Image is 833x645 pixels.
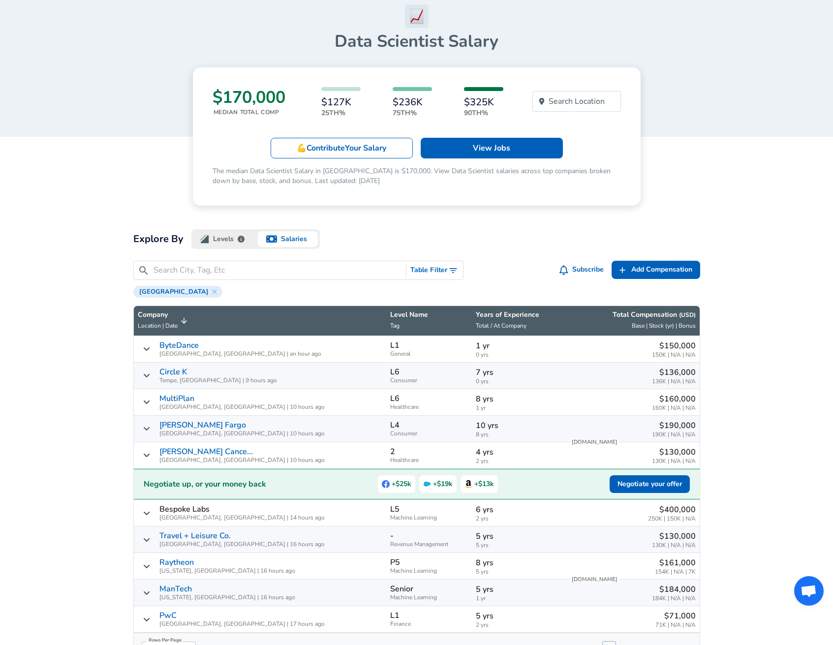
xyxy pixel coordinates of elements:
[159,377,277,384] span: Tempe, [GEOGRAPHIC_DATA] | 9 hours ago
[154,264,402,276] input: Search City, Tag, Etc
[159,457,325,463] span: [GEOGRAPHIC_DATA], [GEOGRAPHIC_DATA] | 10 hours ago
[134,469,700,500] a: Negotiate up, or your money backFacebook+$25kSalesforce+$19kAmazon+$13kNegotiate your offer
[476,352,560,358] span: 0 yrs
[138,322,178,330] span: Location | Date
[631,264,692,276] span: Add Compensation
[476,504,560,516] p: 6 yrs
[655,569,696,575] span: 154K | N/A | 7K
[652,584,696,595] p: $184,000
[159,447,253,456] a: [PERSON_NAME] Cance...
[679,311,696,319] button: (USD)
[476,340,560,352] p: 1 yr
[321,108,361,118] p: 25th%
[390,368,400,376] p: L6
[390,594,468,601] span: Machine Learning
[159,568,295,574] span: [US_STATE], [GEOGRAPHIC_DATA] | 16 hours ago
[390,621,468,627] span: Finance
[159,394,194,403] a: MultiPlan
[390,421,400,430] p: L4
[476,446,560,458] p: 4 yrs
[464,108,503,118] p: 90th%
[159,341,199,350] a: ByteDance
[652,420,696,431] p: $190,000
[133,231,184,247] h2: Explore By
[149,637,182,643] label: Rows Per Page
[159,621,325,627] span: [GEOGRAPHIC_DATA], [GEOGRAPHIC_DATA] | 17 hours ago
[393,97,432,108] h6: $236K
[390,351,468,357] span: General
[652,458,696,464] span: 130K | N/A | N/A
[390,568,468,574] span: Machine Learning
[476,584,560,595] p: 5 yrs
[652,405,696,411] span: 160K | N/A | N/A
[632,322,696,330] span: Base | Stock (yr) | Bonus
[794,576,824,606] div: Open chat
[321,97,361,108] h6: $127K
[476,393,560,405] p: 8 yrs
[617,478,682,491] span: Negotiate your offer
[652,378,696,385] span: 136K | N/A | N/A
[476,530,560,542] p: 5 yrs
[476,542,560,549] span: 5 yrs
[345,143,386,154] span: Your Salary
[200,235,209,244] img: levels.fyi logo
[390,310,468,320] p: Level Name
[390,457,468,463] span: Healthcare
[473,142,510,154] p: View Jobs
[378,475,415,493] span: +$25k
[390,377,468,384] span: Consumer
[421,138,563,158] a: View Jobs
[159,421,246,430] a: [PERSON_NAME] Fargo
[191,229,256,249] button: levels.fyi logoLevels
[476,367,560,378] p: 7 yrs
[655,622,696,628] span: 71K | N/A | N/A
[390,611,400,620] p: L1
[612,261,700,279] a: Add Compensation
[214,108,285,117] p: Median Total Comp
[461,475,498,493] span: +$13k
[138,310,190,332] span: CompanyLocation | Date
[652,367,696,378] p: $136,000
[464,480,472,488] img: Amazon
[159,541,325,548] span: [GEOGRAPHIC_DATA], [GEOGRAPHIC_DATA] | 16 hours ago
[655,557,696,569] p: $161,000
[213,166,621,186] p: The median Data Scientist Salary in [GEOGRAPHIC_DATA] is $170,000. View Data Scientist salaries a...
[159,404,325,410] span: [GEOGRAPHIC_DATA], [GEOGRAPHIC_DATA] | 10 hours ago
[557,261,608,279] button: Subscribe
[476,595,560,602] span: 1 yr
[390,394,400,403] p: L6
[159,368,187,376] a: Circle K
[476,516,560,522] span: 2 yrs
[476,431,560,438] span: 8 yrs
[159,558,194,567] a: Raytheon
[138,310,178,320] p: Company
[476,322,526,330] span: Total / At Company
[382,480,390,488] img: Facebook
[476,310,560,320] p: Years of Experience
[159,505,210,514] p: Bespoke Labs
[213,87,285,108] h3: $170,000
[549,95,605,107] p: Search Location
[655,610,696,622] p: $71,000
[476,557,560,569] p: 8 yrs
[390,322,400,330] span: Tag
[390,515,468,521] span: Machine Learning
[610,475,690,493] button: Negotiate your offer
[159,430,325,437] span: [GEOGRAPHIC_DATA], [GEOGRAPHIC_DATA] | 10 hours ago
[652,446,696,458] p: $130,000
[476,610,560,622] p: 5 yrs
[390,584,413,593] p: Senior
[390,558,400,567] p: P5
[159,594,295,601] span: [US_STATE], [GEOGRAPHIC_DATA] | 16 hours ago
[476,378,560,385] span: 0 yrs
[271,138,413,158] a: 💪ContributeYour Salary
[135,288,213,296] span: [GEOGRAPHIC_DATA]
[423,480,431,488] img: Salesforce
[405,4,429,28] img: Data Scientist Icon
[144,478,266,490] h2: Negotiate up, or your money back
[297,142,386,154] p: 💪 Contribute
[255,229,320,249] button: salaries
[569,310,696,332] span: Total Compensation (USD) Base | Stock (yr) | Bonus
[133,286,222,298] div: [GEOGRAPHIC_DATA]
[390,341,400,350] p: L1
